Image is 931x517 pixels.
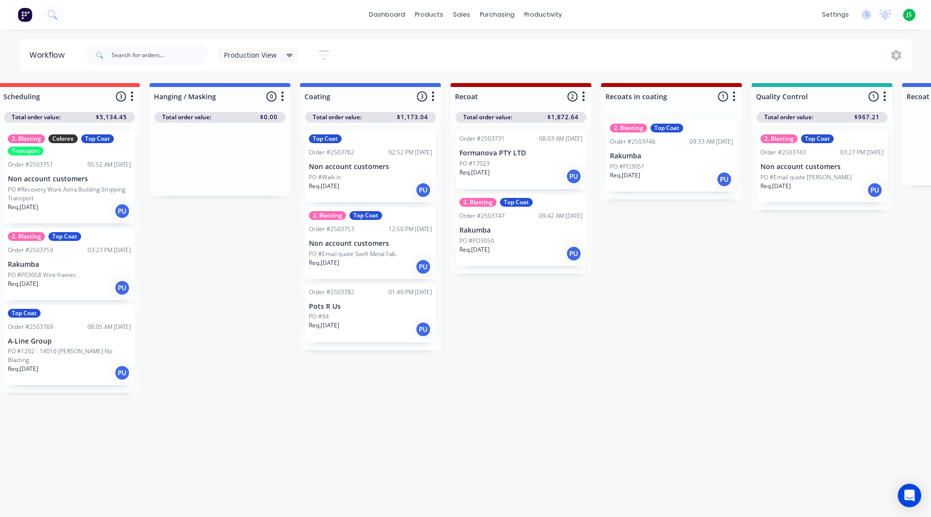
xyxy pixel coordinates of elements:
p: Req. [DATE] [8,365,38,373]
div: 08:03 AM [DATE] [539,134,583,143]
p: Non account customers [8,175,131,183]
p: Req. [DATE] [459,245,490,254]
span: JS [907,10,912,19]
p: Non account customers [309,239,432,248]
span: Total order value: [463,113,512,122]
p: Req. [DATE] [309,258,339,267]
div: Colorex [48,134,78,143]
div: 08:05 AM [DATE] [87,323,131,331]
div: PU [415,322,431,337]
div: Workflow [29,49,69,61]
div: Order #2503759 [8,246,53,255]
div: purchasing [475,7,520,22]
p: Non account customers [760,163,884,171]
div: 2. BlastingTop CoatOrder #250374709:42 AM [DATE]RakumbaPO #PO3050Req.[DATE]PU [455,194,586,266]
div: Top Coat [8,309,41,318]
span: $1,872.64 [547,113,579,122]
div: 2. BlastingTop CoatOrder #250375903:23 PM [DATE]RakumbaPO #P03058 Wire framesReq.[DATE]PU [4,228,135,300]
span: Production View [224,50,277,60]
div: Order #2503743 [760,148,806,157]
input: Search for orders... [111,45,208,65]
a: dashboard [364,7,410,22]
div: 2. Blasting [309,211,346,220]
span: $5,134.45 [96,113,127,122]
p: PO #Recovery Work Astra Building Stripping Transport [8,185,131,203]
p: PO #Email quote Swift Metal Fab. [309,250,397,258]
p: Non account customers [309,163,432,171]
div: PU [415,259,431,275]
div: products [410,7,448,22]
div: 09:42 AM [DATE] [539,212,583,220]
div: Top Coat [81,134,114,143]
p: Req. [DATE] [309,182,339,191]
div: 2. BlastingTop CoatOrder #250374609:33 AM [DATE]RakumbaPO #PO3051Req.[DATE]PU [606,120,737,192]
p: Req. [DATE] [309,321,339,330]
div: 02:52 PM [DATE] [389,148,432,157]
p: PO #PO3051 [610,162,645,171]
div: Order #2503731 [459,134,505,143]
div: Order #2503746 [610,137,655,146]
div: Transport [8,147,43,155]
div: Order #2503769 [8,323,53,331]
div: 2. Blasting [8,232,45,241]
p: Req. [DATE] [8,280,38,288]
div: 2. Blasting [8,134,45,143]
p: PO #Walk in [309,173,341,182]
div: Top Coat [48,232,81,241]
span: $967.21 [854,113,880,122]
div: 2. Blasting [760,134,798,143]
p: PO #1202 - 14016 [PERSON_NAME] No Blasting [8,347,131,365]
p: Pots R Us [309,302,432,311]
div: Order #2503762 [309,148,354,157]
div: settings [817,7,854,22]
div: 2. Blasting [610,124,647,132]
div: PU [566,169,582,184]
div: 09:33 AM [DATE] [690,137,733,146]
p: Req. [DATE] [459,168,490,177]
div: PU [114,365,130,381]
div: sales [448,7,475,22]
p: PO #17023 [459,159,490,168]
p: Req. [DATE] [8,203,38,212]
div: PU [566,246,582,261]
div: Order #2503747 [459,212,505,220]
div: 12:50 PM [DATE] [389,225,432,234]
div: Top Coat [500,198,533,207]
div: 05:52 AM [DATE] [87,160,131,169]
p: A-Line Group [8,337,131,345]
div: 2. BlastingTop CoatOrder #250374303:27 PM [DATE]Non account customersPO #Email quote [PERSON_NAME... [757,130,888,202]
div: PU [114,280,130,296]
span: Total order value: [764,113,813,122]
p: Rakumba [610,152,733,160]
div: Top Coat [650,124,683,132]
div: Top Coat [349,211,382,220]
img: Factory [18,7,32,22]
p: PO #P03058 Wire frames [8,271,76,280]
div: Top Coat [801,134,834,143]
div: PU [867,182,883,198]
div: Top CoatOrder #250376202:52 PM [DATE]Non account customersPO #Walk inReq.[DATE]PU [305,130,436,202]
p: PO #94 [309,312,329,321]
p: PO #PO3050 [459,237,494,245]
span: $1,173.04 [397,113,428,122]
div: PU [716,172,732,187]
div: Order #2503753 [309,225,354,234]
div: 2. BlastingColorexTop CoatTransportOrder #250375105:52 AM [DATE]Non account customersPO #Recovery... [4,130,135,223]
div: Top CoatOrder #250376908:05 AM [DATE]A-Line GroupPO #1202 - 14016 [PERSON_NAME] No BlastingReq.[D... [4,305,135,386]
div: PU [114,203,130,219]
div: 01:40 PM [DATE] [389,288,432,297]
div: Open Intercom Messenger [898,484,921,507]
div: 03:23 PM [DATE] [87,246,131,255]
p: Formanova PTY LTD [459,149,583,157]
div: Top Coat [309,134,342,143]
span: Total order value: [162,113,211,122]
p: Rakumba [8,260,131,269]
p: PO #Email quote [PERSON_NAME] [760,173,852,182]
p: Req. [DATE] [760,182,791,191]
div: Order #250373108:03 AM [DATE]Formanova PTY LTDPO #17023Req.[DATE]PU [455,130,586,189]
span: Total order value: [313,113,362,122]
div: 2. Blasting [459,198,497,207]
span: Total order value: [12,113,61,122]
p: Req. [DATE] [610,171,640,180]
span: $0.00 [260,113,278,122]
